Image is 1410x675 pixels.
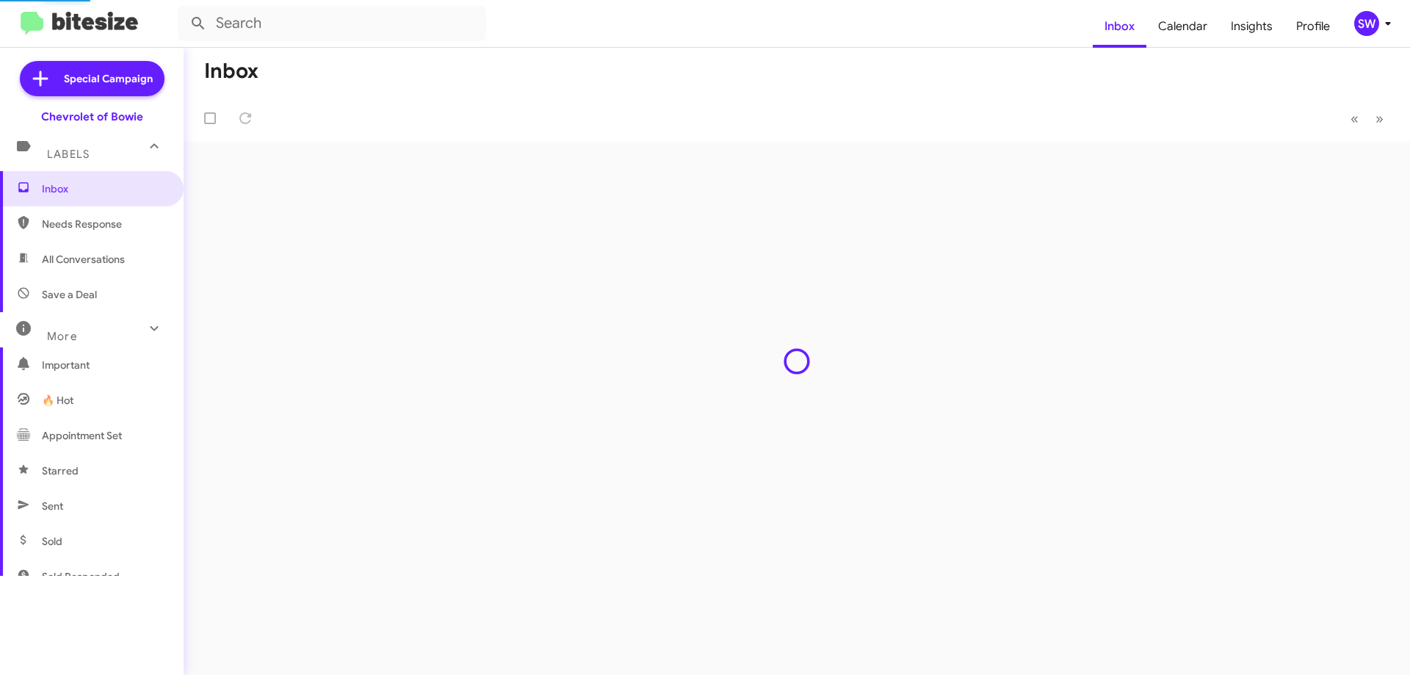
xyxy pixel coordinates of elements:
[1375,109,1384,128] span: »
[42,217,167,231] span: Needs Response
[1342,104,1392,134] nav: Page navigation example
[42,252,125,267] span: All Conversations
[204,59,258,83] h1: Inbox
[64,71,153,86] span: Special Campaign
[42,534,62,549] span: Sold
[47,330,77,343] span: More
[1146,5,1219,48] a: Calendar
[1354,11,1379,36] div: SW
[42,463,79,478] span: Starred
[41,109,143,124] div: Chevrolet of Bowie
[42,287,97,302] span: Save a Deal
[47,148,90,161] span: Labels
[1367,104,1392,134] button: Next
[42,181,167,196] span: Inbox
[42,569,120,584] span: Sold Responded
[42,499,63,513] span: Sent
[1342,11,1394,36] button: SW
[20,61,164,96] a: Special Campaign
[178,6,486,41] input: Search
[42,428,122,443] span: Appointment Set
[1351,109,1359,128] span: «
[1219,5,1284,48] a: Insights
[42,393,73,408] span: 🔥 Hot
[1342,104,1367,134] button: Previous
[1284,5,1342,48] a: Profile
[42,358,167,372] span: Important
[1093,5,1146,48] a: Inbox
